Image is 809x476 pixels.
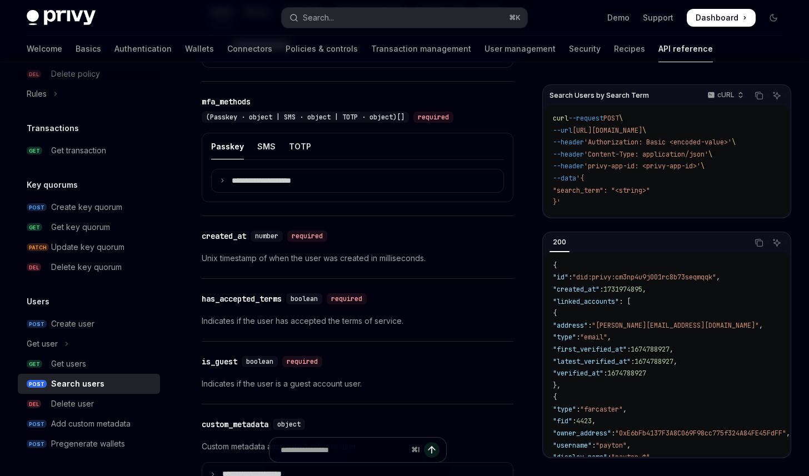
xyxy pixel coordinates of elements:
a: PATCHUpdate key quorum [18,237,160,257]
span: --url [553,126,572,135]
a: GETGet key quorum [18,217,160,237]
img: dark logo [27,10,96,26]
span: , [607,333,611,342]
span: GET [27,147,42,155]
div: required [282,356,322,367]
a: POSTCreate key quorum [18,197,160,217]
span: 4423 [576,417,592,425]
a: GETGet transaction [18,141,160,161]
span: }' [553,198,561,207]
span: }, [553,381,561,390]
div: required [327,293,367,304]
span: "[PERSON_NAME][EMAIL_ADDRESS][DOMAIN_NAME]" [592,321,759,330]
span: , [716,273,720,282]
button: Toggle dark mode [765,9,782,27]
span: , [759,321,763,330]
span: , [670,345,673,354]
span: boolean [291,294,318,303]
span: "type" [553,405,576,414]
div: Delete user [51,397,94,410]
span: "fid" [553,417,572,425]
span: Search Users by Search Term [550,91,649,100]
span: DEL [27,263,41,272]
a: GETGet users [18,354,160,374]
h5: Key quorums [27,178,78,192]
span: "owner_address" [553,429,611,438]
span: "type" [553,333,576,342]
button: Open search [282,8,528,28]
span: "payton ↑" [611,453,650,462]
span: \ [732,138,736,147]
span: object [277,420,301,429]
div: Add custom metadata [51,417,131,430]
span: \ [701,162,705,171]
span: : [592,441,596,450]
a: Authentication [114,36,172,62]
span: : [611,429,615,438]
span: : [607,453,611,462]
div: Passkey [211,133,244,159]
button: Ask AI [770,236,784,250]
span: "username" [553,441,592,450]
span: : [576,405,580,414]
div: Delete key quorum [51,260,122,274]
div: Create key quorum [51,201,122,214]
span: , [642,285,646,294]
span: : [600,285,603,294]
div: mfa_methods [202,96,251,107]
span: : [631,357,635,366]
span: 'Authorization: Basic <encoded-value>' [584,138,732,147]
div: 200 [550,236,570,249]
a: User management [485,36,556,62]
span: POST [27,380,47,388]
span: "verified_at" [553,369,603,378]
span: "id" [553,273,568,282]
span: "0xE6bFb4137F3A8C069F98cc775f324A84FE45FdFF" [615,429,786,438]
span: { [553,261,557,270]
button: Ask AI [770,88,784,103]
div: Rules [27,87,47,101]
div: Get user [27,337,58,350]
span: , [623,405,627,414]
span: Dashboard [696,12,738,23]
span: POST [27,420,47,428]
span: 1674788927 [607,369,646,378]
span: number [255,232,278,240]
span: POST [27,440,47,448]
div: has_accepted_terms [202,293,282,304]
span: (Passkey · object | SMS · object | TOTP · object)[] [206,113,404,122]
a: POSTAdd custom metadata [18,414,160,434]
span: : [576,333,580,342]
span: "search_term": "<string>" [553,186,650,195]
span: [URL][DOMAIN_NAME] [572,126,642,135]
div: Pregenerate wallets [51,437,125,450]
a: POSTSearch users [18,374,160,394]
a: DELDelete user [18,394,160,414]
span: --header [553,150,584,159]
span: : [588,321,592,330]
p: cURL [717,91,735,99]
span: : [603,369,607,378]
span: "address" [553,321,588,330]
div: Get key quorum [51,221,110,234]
span: 'privy-app-id: <privy-app-id>' [584,162,701,171]
span: POST [27,203,47,212]
a: Transaction management [371,36,471,62]
span: , [650,453,654,462]
div: TOTP [289,133,311,159]
span: --request [568,114,603,123]
span: : [627,345,631,354]
span: PATCH [27,243,49,252]
div: Create user [51,317,94,330]
span: \ [642,126,646,135]
div: Search... [303,11,334,24]
p: Indicates if the user is a guest account user. [202,377,513,390]
span: '{ [576,174,584,183]
span: : [572,417,576,425]
span: , [786,429,790,438]
div: Update key quorum [51,240,124,254]
a: Welcome [27,36,62,62]
span: "latest_verified_at" [553,357,631,366]
span: : [568,273,572,282]
span: POST [27,320,47,328]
